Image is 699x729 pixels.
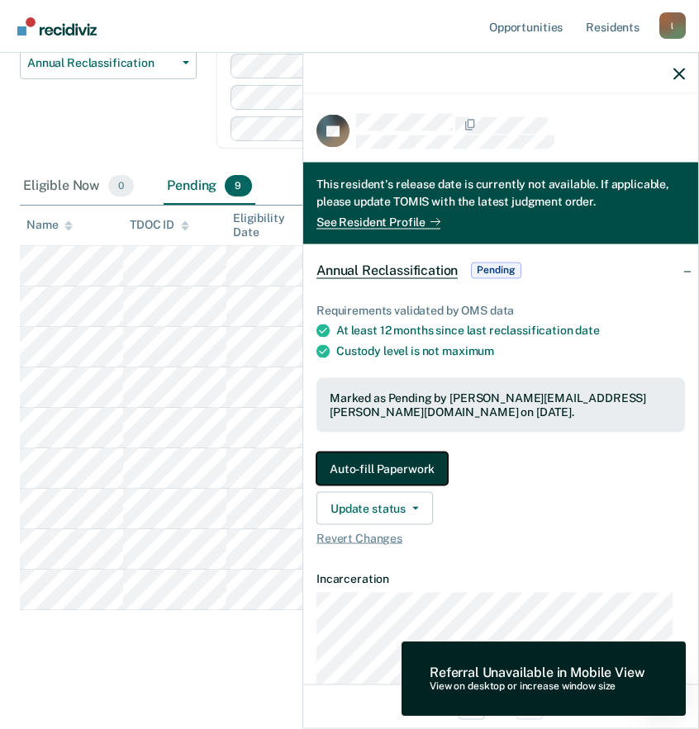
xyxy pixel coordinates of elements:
div: Annual ReclassificationPending [303,244,698,296]
span: 0 [108,175,134,196]
div: Requirements validated by OMS data [316,303,685,317]
div: Eligibility Date [233,211,323,239]
span: maximum [442,344,494,357]
div: 9 / 9 [303,684,698,727]
div: Name [26,218,73,232]
span: Annual Reclassification [316,262,458,278]
div: l [659,12,686,39]
div: Referral Unavailable in Mobile View [430,665,644,680]
button: Profile dropdown button [659,12,686,39]
div: View on desktop or increase window size [430,681,644,693]
div: Eligible Now [20,168,137,205]
span: Annual Reclassification [27,56,176,70]
div: TDOC ID [130,218,189,232]
a: Navigate to form link [316,452,685,485]
button: Update status [316,491,433,524]
div: Marked as Pending by [PERSON_NAME][EMAIL_ADDRESS][PERSON_NAME][DOMAIN_NAME] on [DATE]. [330,391,672,419]
div: This resident's release date is currently not available. If applicable, please update TOMIS with ... [316,175,685,213]
div: Custody level is not [336,344,685,358]
span: Pending [471,262,521,278]
dt: Incarceration [316,571,685,585]
img: Recidiviz [17,17,97,36]
a: See Resident Profile [316,215,440,229]
span: 9 [225,175,251,196]
span: date [575,324,599,337]
div: Pending [164,168,254,205]
span: Revert Changes [316,531,685,545]
div: At least 12 months since last reclassification [336,324,685,338]
button: Auto-fill Paperwork [316,452,448,485]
